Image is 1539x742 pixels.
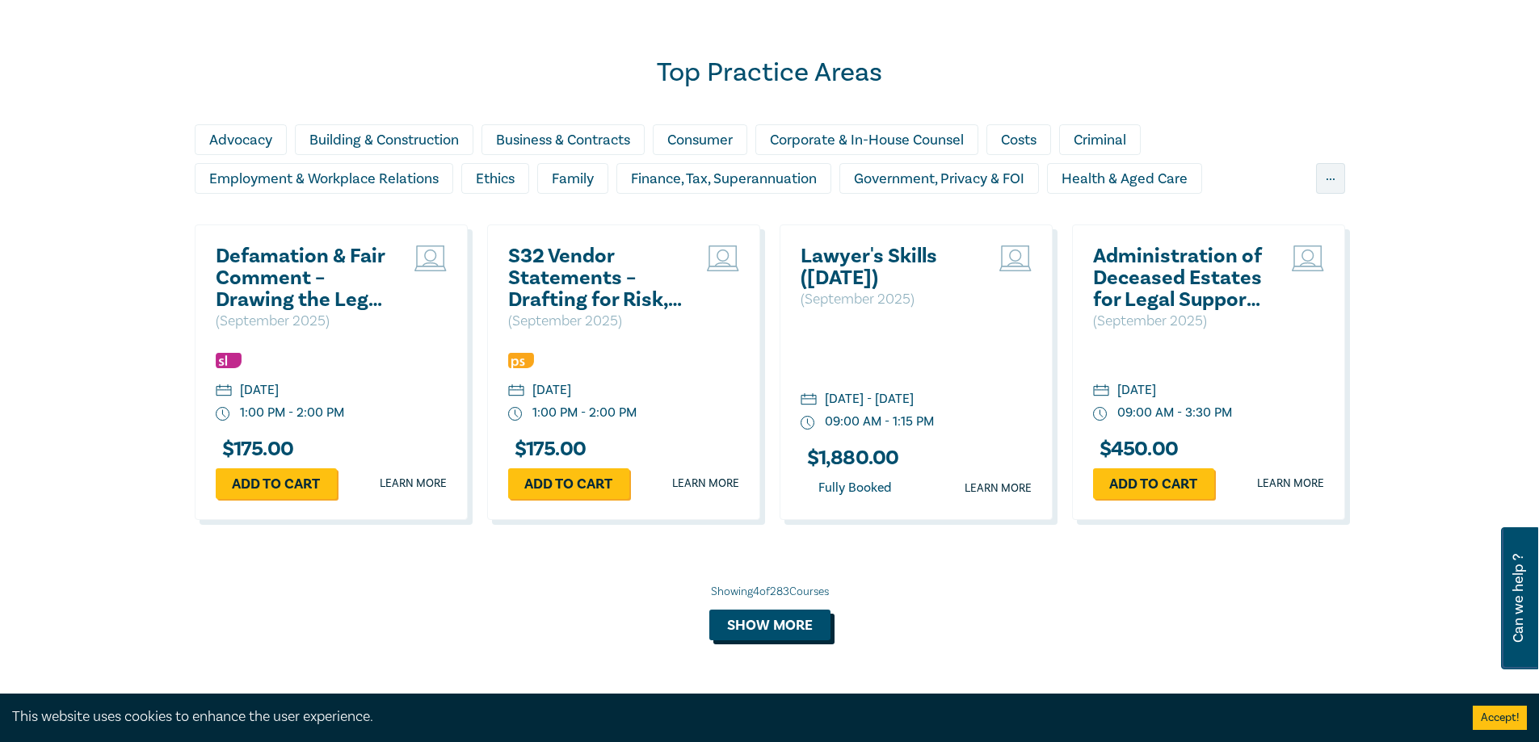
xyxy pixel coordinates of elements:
div: Fully Booked [801,477,909,499]
div: Employment & Workplace Relations [195,163,453,194]
a: Add to cart [508,468,629,499]
a: Lawyer's Skills ([DATE]) [801,245,974,289]
a: Learn more [1257,476,1324,492]
button: Accept cookies [1473,706,1527,730]
div: Ethics [461,163,529,194]
img: calendar [508,384,524,399]
img: watch [1093,407,1108,421]
a: Add to cart [216,468,337,499]
p: ( September 2025 ) [508,311,682,332]
a: Learn more [380,476,447,492]
a: Administration of Deceased Estates for Legal Support Staff ([DATE]) [1093,245,1267,311]
div: Family [537,163,608,194]
img: Live Stream [1292,245,1324,271]
span: Can we help ? [1511,537,1526,660]
img: watch [801,416,815,430]
div: Litigation & Dispute Resolution [572,202,798,233]
img: Live Stream [999,245,1032,271]
a: Learn more [672,476,739,492]
a: Add to cart [1093,468,1214,499]
div: Health & Aged Care [1047,163,1202,194]
h2: Top Practice Areas [195,57,1345,89]
img: Live Stream [414,245,447,271]
img: Substantive Law [216,353,242,368]
div: Building & Construction [295,124,473,155]
h3: $ 450.00 [1093,438,1179,460]
div: Business & Contracts [481,124,645,155]
h3: $ 175.00 [216,438,294,460]
div: Intellectual Property [402,202,564,233]
div: [DATE] - [DATE] [825,390,914,409]
div: Finance, Tax, Superannuation [616,163,831,194]
div: Migration [806,202,897,233]
img: watch [216,407,230,421]
img: Professional Skills [508,353,534,368]
div: Showing 4 of 283 Courses [195,584,1345,600]
img: calendar [216,384,232,399]
div: Insolvency & Restructuring [195,202,394,233]
h3: $ 1,880.00 [801,447,899,469]
a: Learn more [965,480,1032,497]
div: [DATE] [1117,381,1156,400]
div: 09:00 AM - 3:30 PM [1117,404,1232,422]
div: Advocacy [195,124,287,155]
div: 1:00 PM - 2:00 PM [240,404,344,422]
p: ( September 2025 ) [801,289,974,310]
div: ... [1316,163,1345,194]
p: ( September 2025 ) [216,311,389,332]
div: Criminal [1059,124,1141,155]
a: Defamation & Fair Comment – Drawing the Legal Line [216,245,389,311]
div: Corporate & In-House Counsel [755,124,978,155]
div: Government, Privacy & FOI [839,163,1039,194]
h3: $ 175.00 [508,438,587,460]
img: Live Stream [707,245,739,271]
img: calendar [801,393,817,408]
img: calendar [1093,384,1109,399]
div: [DATE] [240,381,279,400]
div: Personal Injury & Medico-Legal [905,202,1132,233]
div: [DATE] [532,381,571,400]
div: Consumer [653,124,747,155]
img: watch [508,407,523,421]
button: Show more [709,610,830,640]
a: S32 Vendor Statements – Drafting for Risk, Clarity & Compliance [508,245,682,311]
div: 1:00 PM - 2:00 PM [532,404,637,422]
p: ( September 2025 ) [1093,311,1267,332]
div: Costs [986,124,1051,155]
div: This website uses cookies to enhance the user experience. [12,706,1449,727]
div: 09:00 AM - 1:15 PM [825,413,934,431]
